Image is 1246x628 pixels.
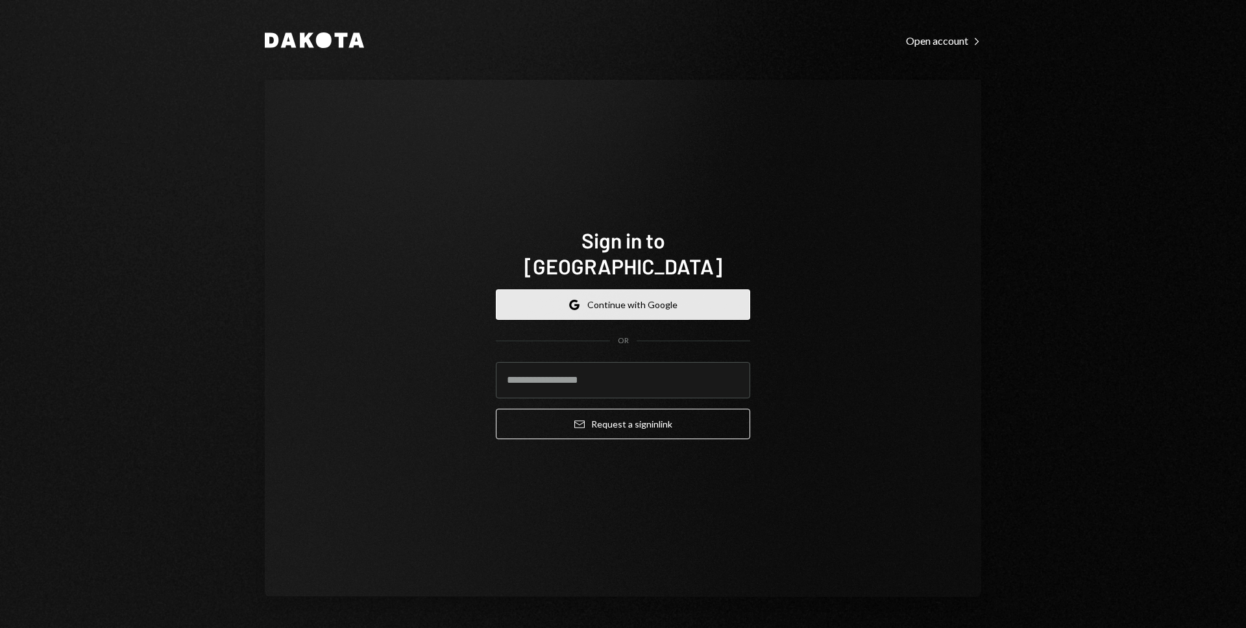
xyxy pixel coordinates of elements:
div: Open account [906,34,981,47]
button: Continue with Google [496,289,750,320]
button: Request a signinlink [496,409,750,439]
div: OR [618,335,629,346]
a: Open account [906,33,981,47]
h1: Sign in to [GEOGRAPHIC_DATA] [496,227,750,279]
